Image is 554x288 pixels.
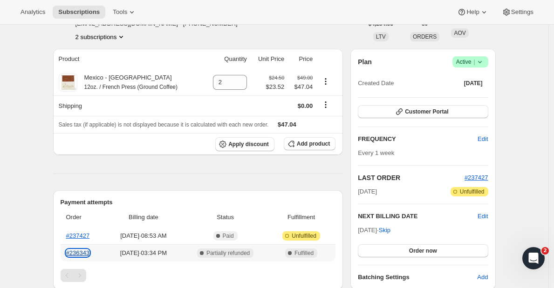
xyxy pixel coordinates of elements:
[297,75,313,80] small: $49.00
[358,227,390,234] span: [DATE] ·
[59,121,269,128] span: Sales tax (if applicable) is not displayed because it is calculated with each new order.
[318,100,333,110] button: Shipping actions
[294,249,314,257] span: Fulfilled
[478,212,488,221] button: Edit
[405,108,448,115] span: Customer Portal
[472,270,493,285] button: Add
[290,82,313,92] span: $47.04
[297,140,330,147] span: Add product
[465,173,488,182] button: #237427
[358,244,488,257] button: Order now
[58,8,100,16] span: Subscriptions
[223,232,234,240] span: Paid
[266,82,285,92] span: $23.52
[409,247,437,255] span: Order now
[522,247,545,269] iframe: Intercom live chat
[278,121,296,128] span: $47.04
[298,102,313,109] span: $0.00
[59,73,77,92] img: product img
[466,8,479,16] span: Help
[215,137,274,151] button: Apply discount
[15,6,51,19] button: Analytics
[511,8,533,16] span: Settings
[66,232,90,239] a: #237427
[318,76,333,87] button: Product actions
[61,198,336,207] h2: Payment attempts
[478,134,488,144] span: Edit
[454,30,465,36] span: AOV
[206,249,250,257] span: Partially refunded
[53,49,203,69] th: Product
[113,8,127,16] span: Tools
[373,223,396,238] button: Skip
[292,232,316,240] span: Unfulfilled
[376,33,386,40] span: LTV
[228,141,269,148] span: Apply discount
[413,33,437,40] span: ORDERS
[358,149,394,156] span: Every 1 week
[84,84,178,90] small: 12oz. / French Press (Ground Coffee)
[358,134,478,144] h2: FREQUENCY
[496,6,539,19] button: Settings
[379,226,390,235] span: Skip
[284,137,335,150] button: Add product
[109,213,178,222] span: Billing date
[358,173,465,182] h2: LAST ORDER
[21,8,45,16] span: Analytics
[184,213,267,222] span: Status
[358,212,478,221] h2: NEXT BILLING DATE
[61,269,336,282] nav: Pagination
[109,248,178,258] span: [DATE] · 03:34 PM
[358,79,394,88] span: Created Date
[109,231,178,241] span: [DATE] · 08:53 AM
[203,49,250,69] th: Quantity
[477,273,488,282] span: Add
[269,75,284,80] small: $24.50
[458,77,488,90] button: [DATE]
[451,6,494,19] button: Help
[107,6,142,19] button: Tools
[358,105,488,118] button: Customer Portal
[358,187,377,196] span: [DATE]
[460,188,485,195] span: Unfulfilled
[273,213,330,222] span: Fulfillment
[472,132,493,147] button: Edit
[250,49,287,69] th: Unit Price
[61,207,106,228] th: Order
[53,95,203,116] th: Shipping
[358,273,477,282] h6: Batching Settings
[66,249,90,256] a: #236343
[465,174,488,181] a: #237427
[75,32,126,41] button: Product actions
[358,57,372,67] h2: Plan
[53,6,105,19] button: Subscriptions
[541,247,549,255] span: 2
[77,73,178,92] div: Mexico - [GEOGRAPHIC_DATA]
[464,80,483,87] span: [DATE]
[473,58,475,66] span: |
[456,57,485,67] span: Active
[287,49,315,69] th: Price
